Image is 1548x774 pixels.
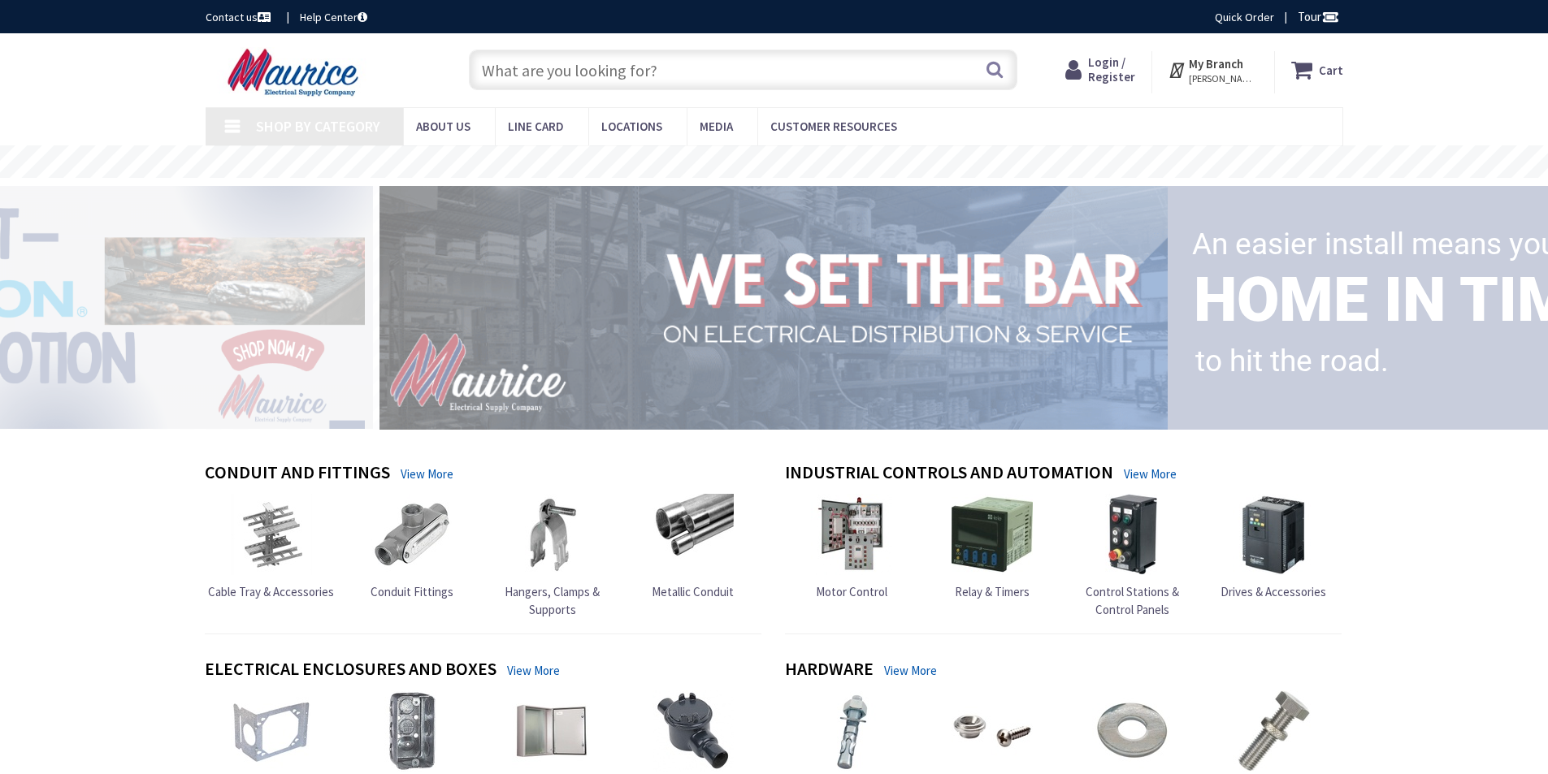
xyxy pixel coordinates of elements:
span: Locations [601,119,662,134]
h4: Hardware [785,659,874,682]
span: Conduit Fittings [371,584,453,599]
a: Quick Order [1215,9,1274,25]
a: View More [401,465,453,482]
img: Explosion-Proof Boxes & Accessories [653,690,734,772]
span: Tour [1298,9,1339,24]
span: About us [416,119,470,134]
img: Control Stations & Control Panels [1092,494,1173,575]
img: Device Boxes [371,690,453,772]
span: Line Card [508,119,564,134]
img: Relay & Timers [952,494,1033,575]
span: Control Stations & Control Panels [1086,584,1179,616]
img: Anchors [811,690,892,772]
a: Contact us [206,9,274,25]
a: View More [1124,465,1177,482]
img: Maurice Electrical Supply Company [206,47,385,97]
a: Metallic Conduit Metallic Conduit [652,494,734,600]
img: Hangers, Clamps & Supports [512,494,593,575]
img: Enclosures & Cabinets [512,690,593,772]
a: Login / Register [1065,55,1135,84]
span: Hangers, Clamps & Supports [505,584,600,616]
rs-layer: Free Same Day Pickup at 15 Locations [627,154,924,171]
img: Metallic Conduit [653,494,734,575]
img: Motor Control [811,494,892,575]
a: Motor Control Motor Control [811,494,892,600]
span: Login / Register [1088,54,1135,84]
h4: Conduit and Fittings [205,462,390,486]
a: View More [884,662,937,679]
a: Help Center [300,9,367,25]
img: 1_1.png [360,181,1174,433]
img: Screws & Bolts [1233,690,1314,772]
h4: Electrical Enclosures and Boxes [205,659,496,682]
a: Control Stations & Control Panels Control Stations & Control Panels [1066,494,1199,618]
a: Cable Tray & Accessories Cable Tray & Accessories [208,494,334,600]
img: Nuts & Washer [1092,690,1173,772]
strong: My Branch [1189,56,1243,71]
img: Miscellaneous Fastener [952,690,1033,772]
span: Relay & Timers [955,584,1030,599]
a: View More [507,662,560,679]
span: Motor Control [816,584,887,599]
img: Drives & Accessories [1233,494,1314,575]
span: Media [700,119,733,134]
span: Cable Tray & Accessories [208,584,334,599]
a: Conduit Fittings Conduit Fittings [371,494,453,600]
a: Relay & Timers Relay & Timers [952,494,1033,600]
a: Drives & Accessories Drives & Accessories [1221,494,1326,600]
a: Hangers, Clamps & Supports Hangers, Clamps & Supports [486,494,619,618]
span: Drives & Accessories [1221,584,1326,599]
rs-layer: to hit the road. [1195,333,1389,390]
h4: Industrial Controls and Automation [785,462,1113,486]
a: Cart [1291,55,1343,84]
input: What are you looking for? [469,50,1017,90]
img: Conduit Fittings [371,494,453,575]
img: Box Hardware & Accessories [231,690,312,772]
span: Shop By Category [256,117,380,136]
div: My Branch [PERSON_NAME], MD [1168,55,1258,84]
span: Metallic Conduit [652,584,734,599]
span: Customer Resources [770,119,897,134]
span: [PERSON_NAME], MD [1189,72,1258,85]
strong: Cart [1319,55,1343,84]
img: Cable Tray & Accessories [231,494,312,575]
